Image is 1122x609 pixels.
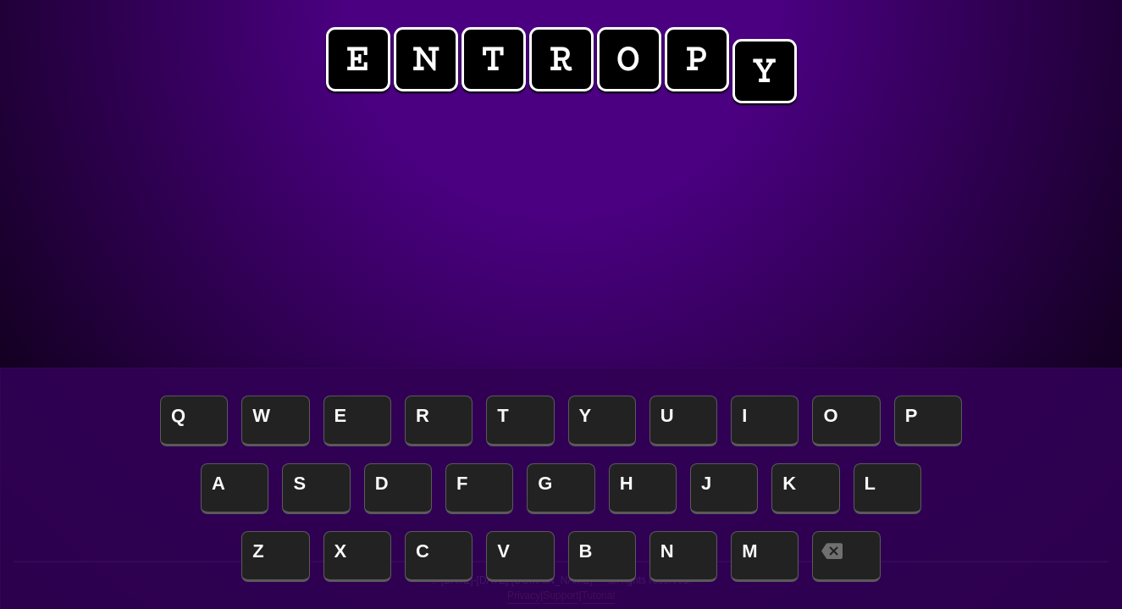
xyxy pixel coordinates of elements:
span: y [732,39,797,103]
a: Tutorial [582,588,616,604]
span: n [394,27,458,91]
span: r [529,27,594,91]
span: e [326,27,390,91]
a: Support [543,588,578,604]
a: Privacy [507,588,540,604]
span: p [665,27,729,91]
span: t [462,27,526,91]
span: o [597,27,661,91]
